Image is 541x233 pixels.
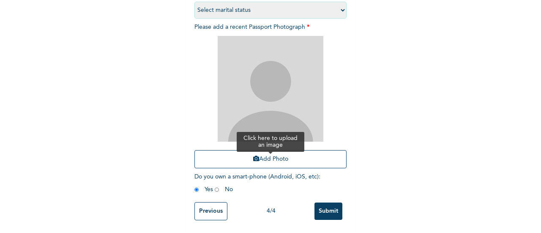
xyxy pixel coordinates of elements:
[194,150,347,168] button: Add Photo
[194,174,320,192] span: Do you own a smart-phone (Android, iOS, etc) : Yes No
[227,207,314,216] div: 4 / 4
[194,202,227,220] input: Previous
[314,203,342,220] input: Submit
[218,36,323,142] img: Crop
[194,24,347,173] span: Please add a recent Passport Photograph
